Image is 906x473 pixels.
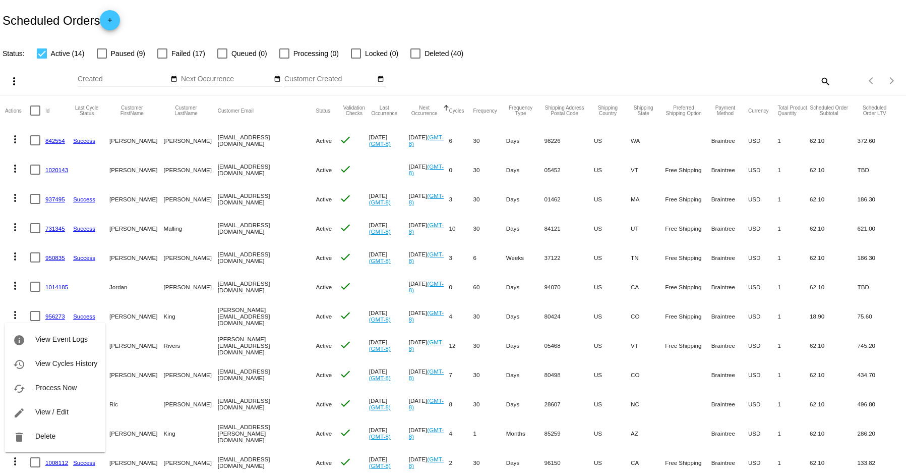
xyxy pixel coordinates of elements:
[35,359,97,367] span: View Cycles History
[13,431,25,443] mat-icon: delete
[13,407,25,419] mat-icon: edit
[35,384,77,392] span: Process Now
[35,432,55,440] span: Delete
[35,408,69,416] span: View / Edit
[13,383,25,395] mat-icon: cached
[35,335,88,343] span: View Event Logs
[13,334,25,346] mat-icon: info
[13,358,25,371] mat-icon: history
